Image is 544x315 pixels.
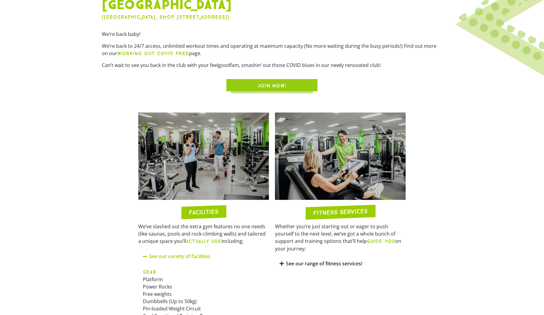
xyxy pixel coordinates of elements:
[102,42,442,57] p: We’re back to 24/7 access, unlimited workout times and operating at maximum capacity (No more wai...
[102,14,229,20] a: ([GEOGRAPHIC_DATA], Shop [STREET_ADDRESS])
[186,238,221,244] b: ACTUALLY USE
[102,30,442,38] p: We’re back baby!
[257,82,287,89] span: JOIN NOW!
[313,208,368,216] h2: FITNESS SERVICES
[226,79,318,91] a: JOIN NOW!
[275,223,406,252] p: Whether you’re just starting out or eager to push yourself to the next level, we’ve got a whole b...
[275,257,406,271] div: See our range of fitness services!
[286,260,362,267] a: See our range of fitness services!
[117,51,189,56] b: WORKING OUT COVID FREE
[149,253,210,260] a: See our variety of facilities
[138,223,269,245] p: We’ve slashed out the extra gym features no one needs (like saunas, pools and rock-climbing walls...
[117,50,189,57] a: WORKING OUT COVID FREE
[189,208,219,215] h2: FACILITIES
[143,269,157,275] strong: GEAR
[138,249,269,264] div: See our variety of facilities
[367,238,395,244] b: GUIDE YOU
[102,61,442,69] p: Can’t wait to see you back in the club with your feelgoodfam, smashin’ out those COVID blues in o...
